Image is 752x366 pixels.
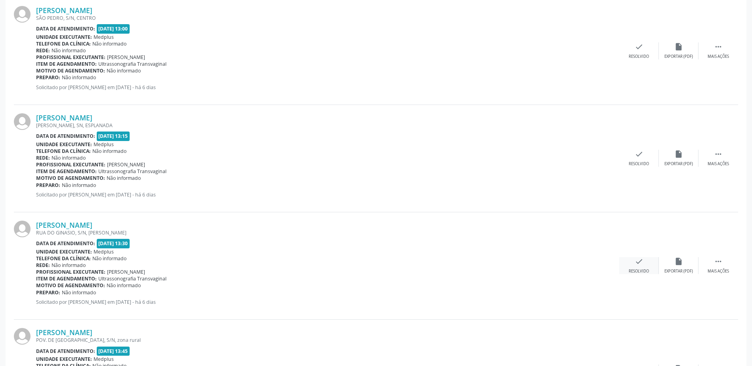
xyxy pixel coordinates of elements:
p: Solicitado por [PERSON_NAME] em [DATE] - há 6 dias [36,191,619,198]
span: Medplus [94,356,114,362]
b: Unidade executante: [36,34,92,40]
img: img [14,328,31,345]
b: Motivo de agendamento: [36,67,105,74]
div: Mais ações [708,54,729,59]
b: Item de agendamento: [36,168,97,175]
div: Resolvido [629,161,649,167]
b: Item de agendamento: [36,61,97,67]
span: Não informado [92,148,126,154]
span: Não informado [52,47,86,54]
a: [PERSON_NAME] [36,6,92,15]
div: Resolvido [629,54,649,59]
span: [PERSON_NAME] [107,54,145,61]
b: Item de agendamento: [36,275,97,282]
b: Data de atendimento: [36,133,95,139]
div: Exportar (PDF) [664,54,693,59]
img: img [14,221,31,237]
b: Unidade executante: [36,248,92,255]
div: [PERSON_NAME], SN, ESPLANADA [36,122,619,129]
span: Medplus [94,248,114,255]
span: Medplus [94,34,114,40]
div: Exportar (PDF) [664,161,693,167]
b: Rede: [36,262,50,269]
b: Preparo: [36,289,60,296]
span: Não informado [92,255,126,262]
span: Medplus [94,141,114,148]
p: Solicitado por [PERSON_NAME] em [DATE] - há 6 dias [36,84,619,91]
div: Mais ações [708,269,729,274]
b: Telefone da clínica: [36,40,91,47]
img: img [14,6,31,23]
span: Não informado [62,289,96,296]
span: [DATE] 13:45 [97,347,130,356]
span: Ultrassonografia Transvaginal [98,275,166,282]
b: Telefone da clínica: [36,255,91,262]
span: Não informado [92,40,126,47]
b: Data de atendimento: [36,240,95,247]
i: check [635,257,643,266]
img: img [14,113,31,130]
span: Não informado [62,182,96,189]
b: Motivo de agendamento: [36,282,105,289]
span: Não informado [52,262,86,269]
span: Não informado [52,154,86,161]
span: Ultrassonografia Transvaginal [98,168,166,175]
i: insert_drive_file [674,257,683,266]
span: Ultrassonografia Transvaginal [98,61,166,67]
div: Mais ações [708,161,729,167]
b: Profissional executante: [36,54,105,61]
i: insert_drive_file [674,42,683,51]
b: Unidade executante: [36,141,92,148]
span: Não informado [107,175,141,181]
b: Profissional executante: [36,161,105,168]
div: RUA DO GINASIO, S/N, [PERSON_NAME] [36,229,619,236]
b: Motivo de agendamento: [36,175,105,181]
span: [DATE] 13:30 [97,239,130,248]
b: Profissional executante: [36,269,105,275]
b: Telefone da clínica: [36,148,91,154]
i: check [635,42,643,51]
div: POV. DE [GEOGRAPHIC_DATA], S/N, zona rural [36,337,619,343]
b: Preparo: [36,74,60,81]
a: [PERSON_NAME] [36,221,92,229]
a: [PERSON_NAME] [36,113,92,122]
b: Preparo: [36,182,60,189]
span: [PERSON_NAME] [107,161,145,168]
span: Não informado [107,282,141,289]
b: Data de atendimento: [36,25,95,32]
b: Rede: [36,47,50,54]
div: SÃO PEDRO, S/N, CENTRO [36,15,619,21]
span: [DATE] 13:00 [97,24,130,33]
div: Resolvido [629,269,649,274]
span: Não informado [62,74,96,81]
span: Não informado [107,67,141,74]
b: Rede: [36,154,50,161]
span: [DATE] 13:15 [97,132,130,141]
i:  [714,257,723,266]
i:  [714,42,723,51]
p: Solicitado por [PERSON_NAME] em [DATE] - há 6 dias [36,299,619,305]
a: [PERSON_NAME] [36,328,92,337]
b: Data de atendimento: [36,348,95,355]
i: check [635,150,643,158]
b: Unidade executante: [36,356,92,362]
div: Exportar (PDF) [664,269,693,274]
i: insert_drive_file [674,150,683,158]
i:  [714,150,723,158]
span: [PERSON_NAME] [107,269,145,275]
